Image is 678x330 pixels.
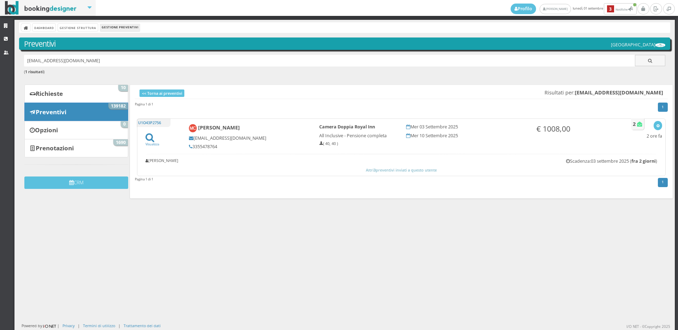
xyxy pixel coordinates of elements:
h6: ( 40, 40 ) [319,141,397,146]
img: ea773b7e7d3611ed9c9d0608f5526cb6.png [655,43,665,47]
b: Preventivi [36,108,66,116]
a: Prenotazioni 1690 [24,139,128,157]
span: 139182 [108,103,128,109]
a: Dashboard [32,24,55,31]
b: 2 [633,121,636,127]
a: Profilo [511,4,536,14]
a: Preventivi 139182 [24,103,128,121]
button: Altri3preventivi inviati a questo utente [141,167,662,173]
h5: 2 ore fa [647,133,662,139]
h5: [GEOGRAPHIC_DATA] [611,42,665,47]
h5: Scadenza: [566,158,657,164]
button: CRM [24,176,128,189]
h45: Pagina 1 di 1 [135,102,153,106]
b: fra 2 giorni [631,158,656,164]
h5: [EMAIL_ADDRESS][DOMAIN_NAME] [189,135,310,141]
h5: Mer 03 Settembre 2025 [406,124,527,129]
a: 1 [658,178,668,187]
a: << Torna ai preventivi [139,89,184,97]
b: 3 [374,167,376,173]
li: Gestione Preventivi [100,24,140,31]
b: Opzioni [35,126,58,134]
input: Ricerca cliente - (inserisci il codice, il nome, il cognome, il numero di telefono o la mail) [24,55,635,66]
b: Richieste [36,89,63,98]
img: Maddalena Corsetti [189,124,197,132]
b: 3 [607,5,614,13]
div: | [78,323,80,328]
h3: Preventivi [24,39,666,48]
a: Gestione Struttura [58,24,97,31]
a: 1 [658,103,668,112]
b: 1 risultati [25,69,43,74]
span: 10 [118,85,128,91]
a: Termini di utilizzo [83,323,115,328]
h5: U1O43P2756 [137,118,171,127]
span: 0 [121,121,128,128]
b: Camera Doppia Royal Inn [319,124,375,130]
a: Visualizza [145,137,159,146]
a: Opzioni 0 [24,121,128,139]
a: [PERSON_NAME] [540,4,571,14]
h5: Mer 10 Settembre 2025 [406,133,527,138]
span: 1690 [113,139,128,146]
b: Prenotazioni [36,144,74,152]
h3: € 1008,00 [536,124,614,133]
div: | [118,323,120,328]
h45: Pagina 1 di 1 [135,177,153,181]
h6: [PERSON_NAME] [145,158,178,163]
div: Powered by | [22,323,59,329]
a: Richieste 10 [24,85,128,103]
h5: All Inclusive - Pensione completa [319,133,397,138]
h6: ( ) [24,70,666,74]
b: [PERSON_NAME] [198,125,240,131]
img: ionet_small_logo.png [42,323,57,329]
a: Trattamento dei dati [124,323,161,328]
button: 3Notifiche [604,3,637,15]
span: lunedì, 01 settembre [511,3,637,15]
h5: 3355478764 [189,144,310,149]
span: Risultati per: [545,89,663,95]
span: 03 settembre 2025 ( ) [591,158,657,164]
img: BookingDesigner.com [5,1,77,15]
b: [EMAIL_ADDRESS][DOMAIN_NAME] [575,89,663,96]
a: Privacy [63,323,75,328]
